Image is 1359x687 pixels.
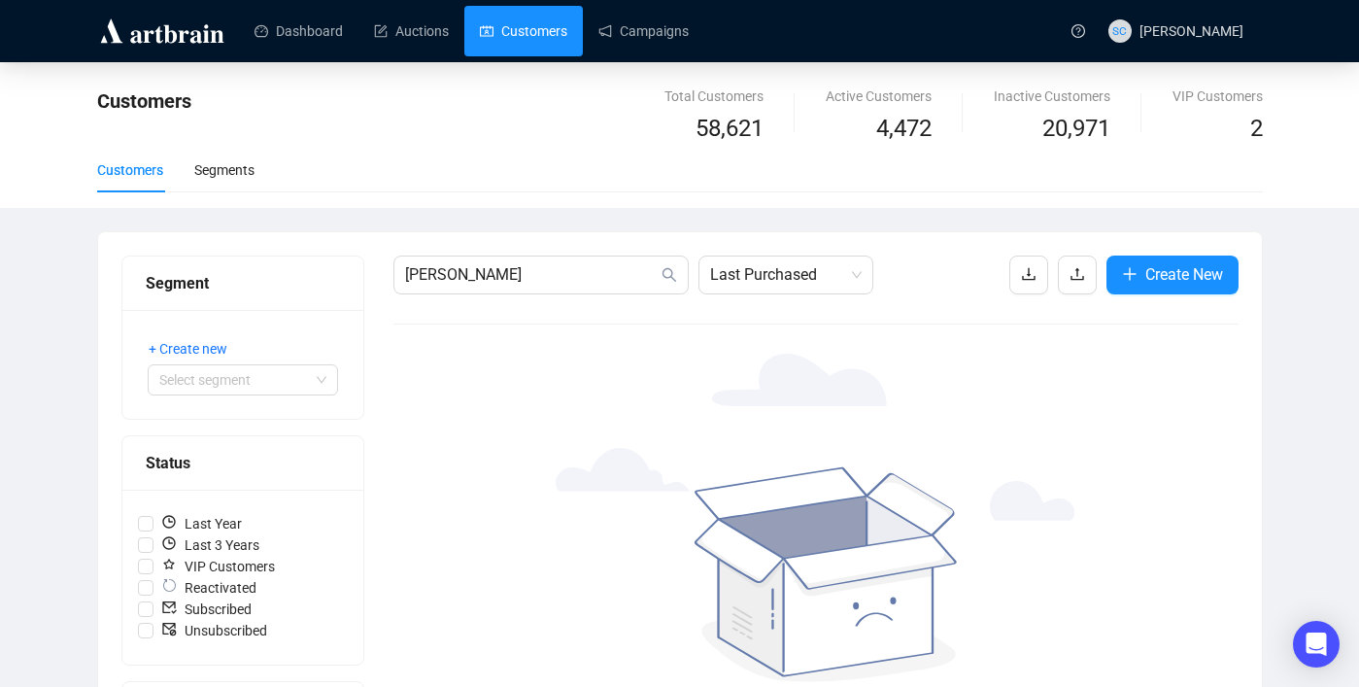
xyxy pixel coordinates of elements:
[662,267,677,283] span: search
[97,16,227,47] img: logo
[153,534,267,556] span: Last 3 Years
[1070,266,1085,282] span: upload
[1293,621,1340,668] div: Open Intercom Messenger
[710,257,862,293] span: Last Purchased
[480,6,567,56] a: Customers
[153,513,250,534] span: Last Year
[994,86,1110,107] div: Inactive Customers
[1145,262,1223,287] span: Create New
[97,159,163,181] div: Customers
[255,6,343,56] a: Dashboard
[153,577,264,599] span: Reactivated
[149,338,227,360] span: + Create new
[146,451,340,475] div: Status
[1021,266,1036,282] span: download
[664,86,764,107] div: Total Customers
[97,89,191,113] span: Customers
[148,333,243,364] button: + Create new
[374,6,449,56] a: Auctions
[876,111,932,148] span: 4,472
[1071,24,1085,38] span: question-circle
[1122,266,1138,282] span: plus
[194,159,255,181] div: Segments
[405,263,658,287] input: Search Customer...
[1139,23,1243,39] span: [PERSON_NAME]
[696,111,764,148] span: 58,621
[1172,86,1263,107] div: VIP Customers
[1250,115,1263,142] span: 2
[826,86,932,107] div: Active Customers
[153,599,259,620] span: Subscribed
[153,556,283,577] span: VIP Customers
[556,354,1075,682] img: sadBox.svg
[153,620,275,641] span: Unsubscribed
[146,271,340,295] div: Segment
[598,6,689,56] a: Campaigns
[1106,256,1239,294] button: Create New
[1042,111,1110,148] span: 20,971
[1112,21,1126,40] span: SC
